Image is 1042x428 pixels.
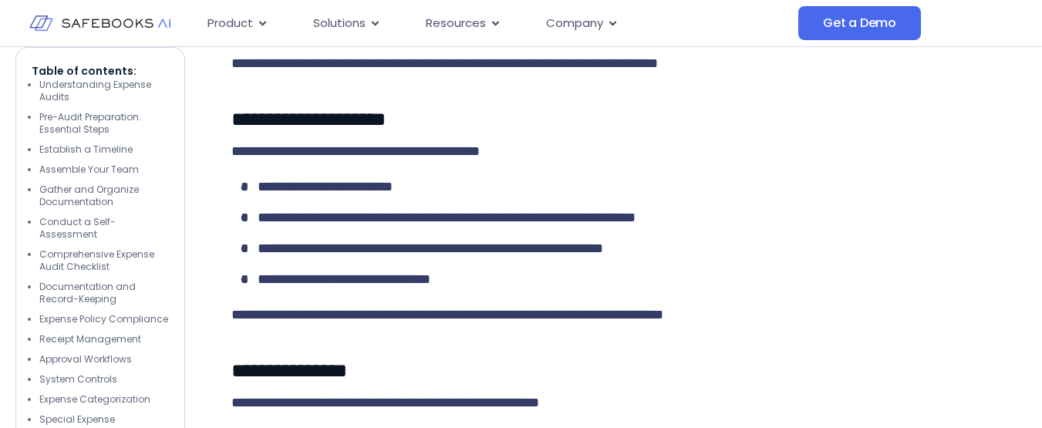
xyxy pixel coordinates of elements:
li: Documentation and Record-Keeping [39,281,169,306]
li: System Controls [39,374,169,386]
span: Resources [426,15,486,32]
li: Gather and Organize Documentation [39,184,169,209]
li: Establish a Timeline [39,144,169,157]
span: Product [207,15,253,32]
li: Expense Categorization [39,394,169,406]
li: Comprehensive Expense Audit Checklist [39,249,169,274]
a: Get a Demo [798,6,921,40]
span: Get a Demo [823,15,896,31]
p: Table of contents: [32,64,169,79]
li: Conduct a Self-Assessment [39,217,169,241]
span: Company [546,15,603,32]
li: Approval Workflows [39,354,169,366]
li: Pre-Audit Preparation: Essential Steps [39,112,169,136]
li: Expense Policy Compliance [39,314,169,326]
li: Receipt Management [39,334,169,346]
li: Assemble Your Team [39,164,169,177]
div: Menu Toggle [195,8,798,39]
span: Solutions [313,15,366,32]
nav: Menu [195,8,798,39]
li: Understanding Expense Audits [39,79,169,104]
